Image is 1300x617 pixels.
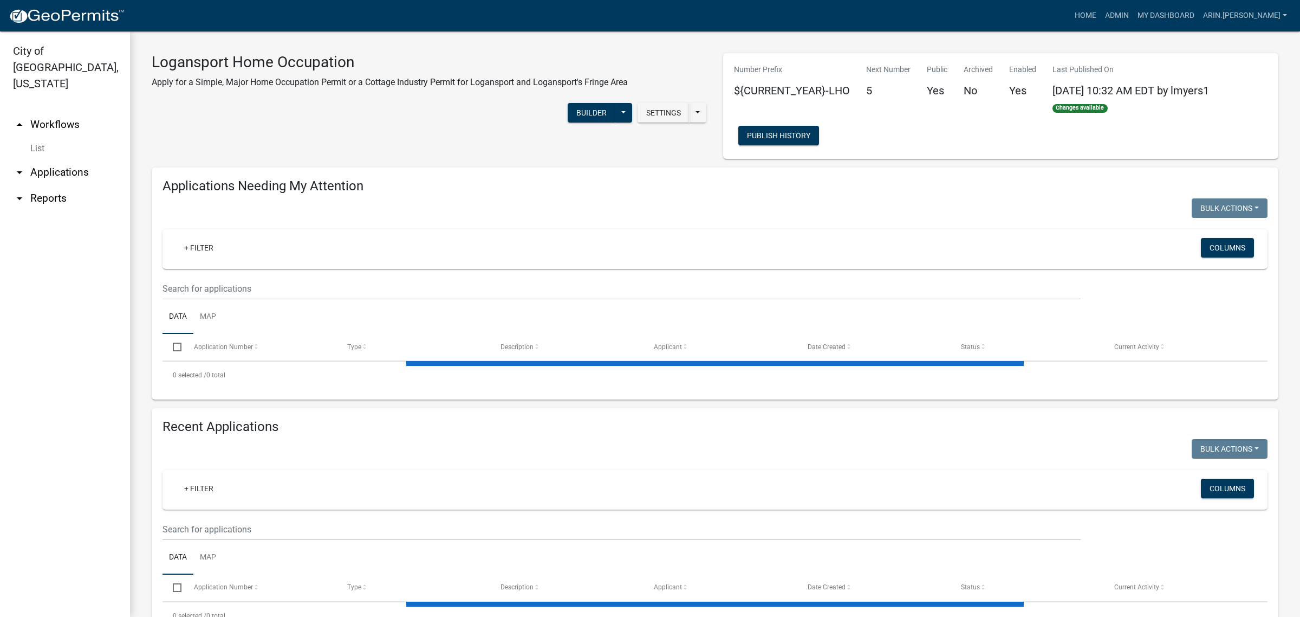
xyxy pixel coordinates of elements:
span: Description [500,343,534,351]
span: Application Number [194,343,253,351]
button: Columns [1201,238,1254,258]
p: Apply for a Simple, Major Home Occupation Permit or a Cottage Industry Permit for Logansport and ... [152,76,628,89]
h5: 5 [866,84,911,97]
span: Changes available [1052,104,1108,113]
span: Date Created [808,343,846,351]
div: 0 total [162,362,1267,389]
i: arrow_drop_down [13,192,26,205]
span: Description [500,583,534,591]
h4: Recent Applications [162,419,1267,435]
datatable-header-cell: Status [951,334,1104,360]
a: My Dashboard [1133,5,1199,26]
a: Map [193,541,223,575]
h5: ${CURRENT_YEAR}-LHO [734,84,850,97]
datatable-header-cell: Applicant [643,575,797,601]
span: Type [347,343,361,351]
datatable-header-cell: Application Number [183,334,336,360]
a: + Filter [175,238,222,258]
p: Last Published On [1052,64,1209,75]
button: Publish History [738,126,819,145]
button: Bulk Actions [1192,198,1267,218]
i: arrow_drop_up [13,118,26,131]
datatable-header-cell: Status [951,575,1104,601]
h5: Yes [927,84,947,97]
a: Home [1070,5,1101,26]
datatable-header-cell: Description [490,575,643,601]
button: Columns [1201,479,1254,498]
datatable-header-cell: Current Activity [1104,334,1257,360]
datatable-header-cell: Date Created [797,334,950,360]
span: Application Number [194,583,253,591]
wm-modal-confirm: Workflow Publish History [738,132,819,141]
a: Map [193,300,223,335]
span: Applicant [654,583,682,591]
a: Data [162,300,193,335]
p: Archived [964,64,993,75]
a: arin.[PERSON_NAME] [1199,5,1291,26]
a: Admin [1101,5,1133,26]
span: 0 selected / [173,371,206,379]
a: + Filter [175,479,222,498]
p: Enabled [1009,64,1036,75]
h5: Yes [1009,84,1036,97]
span: Applicant [654,343,682,351]
h3: Logansport Home Occupation [152,53,628,72]
datatable-header-cell: Description [490,334,643,360]
datatable-header-cell: Select [162,575,183,601]
datatable-header-cell: Applicant [643,334,797,360]
datatable-header-cell: Current Activity [1104,575,1257,601]
p: Number Prefix [734,64,850,75]
span: Status [961,343,980,351]
span: Status [961,583,980,591]
a: Data [162,541,193,575]
p: Next Number [866,64,911,75]
span: Current Activity [1114,343,1159,351]
datatable-header-cell: Date Created [797,575,950,601]
input: Search for applications [162,278,1081,300]
span: [DATE] 10:32 AM EDT by lmyers1 [1052,84,1209,97]
button: Builder [568,103,615,123]
datatable-header-cell: Select [162,334,183,360]
span: Current Activity [1114,583,1159,591]
button: Bulk Actions [1192,439,1267,459]
datatable-header-cell: Type [337,575,490,601]
span: Type [347,583,361,591]
h4: Applications Needing My Attention [162,178,1267,194]
datatable-header-cell: Type [337,334,490,360]
datatable-header-cell: Application Number [183,575,336,601]
i: arrow_drop_down [13,166,26,179]
input: Search for applications [162,518,1081,541]
p: Public [927,64,947,75]
h5: No [964,84,993,97]
span: Date Created [808,583,846,591]
button: Settings [638,103,690,123]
